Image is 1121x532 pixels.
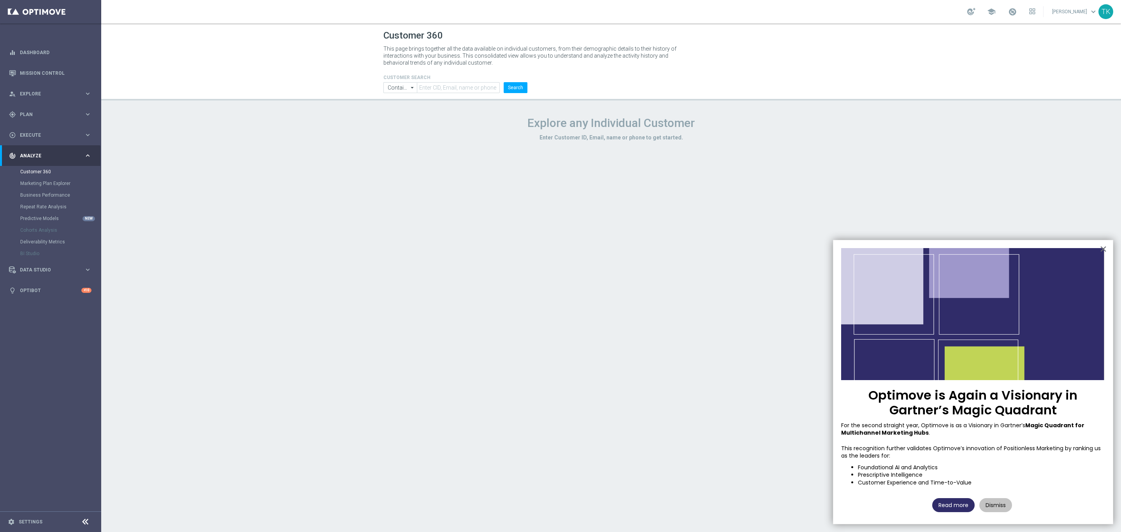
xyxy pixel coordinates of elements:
[8,518,15,525] i: settings
[383,82,417,93] input: Contains
[409,83,416,93] i: arrow_drop_down
[932,498,975,512] button: Read more
[20,213,100,224] div: Predictive Models
[1051,6,1098,18] a: [PERSON_NAME]
[20,112,84,117] span: Plan
[20,92,84,96] span: Explore
[20,236,100,248] div: Deliverability Metrics
[383,116,839,130] h1: Explore any Individual Customer
[20,180,81,187] a: Marketing Plan Explorer
[9,266,84,273] div: Data Studio
[417,82,500,93] input: Enter CID, Email, name or phone
[9,49,16,56] i: equalizer
[9,90,16,97] i: person_search
[504,82,527,93] button: Search
[1100,243,1107,255] button: Close
[1089,7,1098,16] span: keyboard_arrow_down
[20,63,91,83] a: Mission Control
[19,520,42,524] a: Settings
[858,479,1105,487] li: Customer Experience and Time-to-Value
[9,152,84,159] div: Analyze
[841,445,1105,460] p: This recognition further validates Optimove’s innovation of Positionless Marketing by ranking us ...
[9,132,16,139] i: play_circle_outline
[979,498,1012,512] button: Dismiss
[81,288,91,293] div: +10
[20,189,100,201] div: Business Performance
[9,152,16,159] i: track_changes
[20,224,100,236] div: Cohorts Analysis
[84,111,91,118] i: keyboard_arrow_right
[9,63,91,83] div: Mission Control
[84,266,91,273] i: keyboard_arrow_right
[20,280,81,301] a: Optibot
[929,429,930,437] span: .
[9,42,91,63] div: Dashboard
[20,204,81,210] a: Repeat Rate Analysis
[987,7,996,16] span: school
[20,133,84,137] span: Execute
[383,45,683,66] p: This page brings together all the data available on individual customers, from their demographic ...
[20,153,84,158] span: Analyze
[383,30,839,41] h1: Customer 360
[20,178,100,189] div: Marketing Plan Explorer
[83,216,95,221] div: NEW
[383,134,839,141] h3: Enter Customer ID, Email, name or phone to get started.
[20,248,100,259] div: BI Studio
[841,421,1025,429] span: For the second straight year, Optimove is as a Visionary in Gartner’s
[20,201,100,213] div: Repeat Rate Analysis
[9,90,84,97] div: Explore
[20,42,91,63] a: Dashboard
[858,464,1105,472] li: Foundational AI and Analytics
[20,192,81,198] a: Business Performance
[9,132,84,139] div: Execute
[20,169,81,175] a: Customer 360
[9,111,16,118] i: gps_fixed
[858,471,1105,479] li: Prescriptive Intelligence
[1098,4,1113,19] div: TK
[84,131,91,139] i: keyboard_arrow_right
[20,215,81,222] a: Predictive Models
[20,166,100,178] div: Customer 360
[841,421,1086,437] strong: Magic Quadrant for Multichannel Marketing Hubs
[9,287,16,294] i: lightbulb
[383,75,527,80] h4: CUSTOMER SEARCH
[841,388,1105,418] p: Optimove is Again a Visionary in Gartner’s Magic Quadrant
[84,152,91,159] i: keyboard_arrow_right
[84,90,91,97] i: keyboard_arrow_right
[20,239,81,245] a: Deliverability Metrics
[9,111,84,118] div: Plan
[20,268,84,272] span: Data Studio
[9,280,91,301] div: Optibot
